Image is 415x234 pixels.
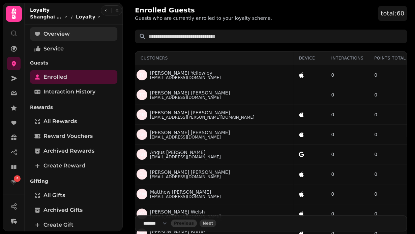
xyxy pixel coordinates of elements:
[141,55,288,61] div: Customers
[43,30,70,38] span: Overview
[43,206,83,214] span: Archived Gifts
[43,73,67,81] span: Enrolled
[374,91,406,98] div: 0
[150,189,211,195] p: Matthew [PERSON_NAME]
[331,131,363,138] div: 0
[150,89,230,96] p: [PERSON_NAME] [PERSON_NAME]
[30,7,101,13] h2: Loyalty
[135,15,272,22] p: Guests who are currently enrolled to your loyalty scheme.
[374,111,406,118] div: 0
[374,171,406,178] div: 0
[30,218,117,232] a: Create Gift
[30,189,117,202] a: All Gifts
[374,72,406,78] div: 0
[150,208,205,215] p: [PERSON_NAME] Welsh
[30,129,117,143] a: Reward Vouchers
[150,109,230,116] p: [PERSON_NAME] [PERSON_NAME]
[137,169,230,180] a: EL[PERSON_NAME] [PERSON_NAME][EMAIL_ADDRESS][DOMAIN_NAME]
[43,117,77,125] span: All Rewards
[374,210,406,217] div: 0
[30,13,68,20] button: Shanghai Nightclub
[30,13,101,20] nav: breadcrumb
[150,149,205,156] p: Angus [PERSON_NAME]
[150,134,221,140] p: [EMAIL_ADDRESS][DOMAIN_NAME]
[30,70,117,84] a: Enrolled
[30,27,117,41] a: Overview
[331,91,363,98] div: 0
[43,88,95,96] span: Interaction History
[43,221,73,229] span: Create Gift
[137,89,230,100] a: TC[PERSON_NAME] [PERSON_NAME][EMAIL_ADDRESS][DOMAIN_NAME]
[150,115,255,120] p: [EMAIL_ADDRESS][PERSON_NAME][DOMAIN_NAME]
[7,175,21,189] a: 2
[30,42,117,55] a: Service
[374,191,406,197] div: 0
[139,151,145,158] p: A B
[30,101,117,113] p: Rewards
[30,159,117,172] a: Create reward
[374,151,406,158] div: 0
[150,75,221,80] p: [EMAIL_ADDRESS][DOMAIN_NAME]
[150,95,221,100] p: [EMAIL_ADDRESS][DOMAIN_NAME]
[150,129,230,136] p: [PERSON_NAME] [PERSON_NAME]
[331,111,363,118] div: 0
[331,55,363,61] div: Interactions
[137,109,255,120] a: DM[PERSON_NAME] [PERSON_NAME][EMAIL_ADDRESS][PERSON_NAME][DOMAIN_NAME]
[30,175,117,187] p: Gifting
[137,189,221,199] a: MWMatthew [PERSON_NAME][EMAIL_ADDRESS][DOMAIN_NAME]
[137,149,221,160] a: ABAngus [PERSON_NAME][EMAIL_ADDRESS][DOMAIN_NAME]
[331,171,363,178] div: 0
[374,131,406,138] div: 0
[139,91,145,98] p: T C
[374,55,406,61] div: Points Total
[30,13,62,20] span: Shanghai Nightclub
[150,169,230,175] p: [PERSON_NAME] [PERSON_NAME]
[137,208,221,219] a: AW[PERSON_NAME] Welsh[EMAIL_ADDRESS][DOMAIN_NAME]
[30,85,117,99] a: Interaction History
[174,221,194,225] span: Previous
[150,70,212,76] p: [PERSON_NAME] Yellowley
[137,129,230,140] a: AE[PERSON_NAME] [PERSON_NAME][EMAIL_ADDRESS][DOMAIN_NAME]
[299,55,320,61] div: Device
[43,45,64,53] span: Service
[30,57,117,69] p: Guests
[16,176,18,181] span: 2
[138,111,146,118] p: D M
[331,210,363,217] div: 0
[140,72,144,78] p: J Y
[171,220,197,227] button: back
[135,215,407,231] nav: Pagination
[43,132,93,140] span: Reward Vouchers
[43,147,94,155] span: Archived Rewards
[138,210,146,217] p: A W
[139,131,145,138] p: A E
[30,115,117,128] a: All Rewards
[200,220,216,227] button: next
[137,70,221,80] a: JY[PERSON_NAME] Yellowley[EMAIL_ADDRESS][DOMAIN_NAME]
[150,214,221,219] p: [EMAIL_ADDRESS][DOMAIN_NAME]
[150,174,221,180] p: [EMAIL_ADDRESS][DOMAIN_NAME]
[139,171,145,178] p: E L
[30,144,117,158] a: Archived Rewards
[76,13,101,20] button: Loyalty
[331,191,363,197] div: 0
[203,221,213,225] span: Next
[138,191,146,197] p: M W
[331,72,363,78] div: 0
[43,162,85,170] span: Create reward
[378,6,407,21] div: total: 60
[150,194,221,199] p: [EMAIL_ADDRESS][DOMAIN_NAME]
[331,151,363,158] div: 0
[30,203,117,217] a: Archived Gifts
[43,191,65,199] span: All Gifts
[135,5,264,15] h2: Enrolled Guests
[150,154,221,160] p: [EMAIL_ADDRESS][DOMAIN_NAME]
